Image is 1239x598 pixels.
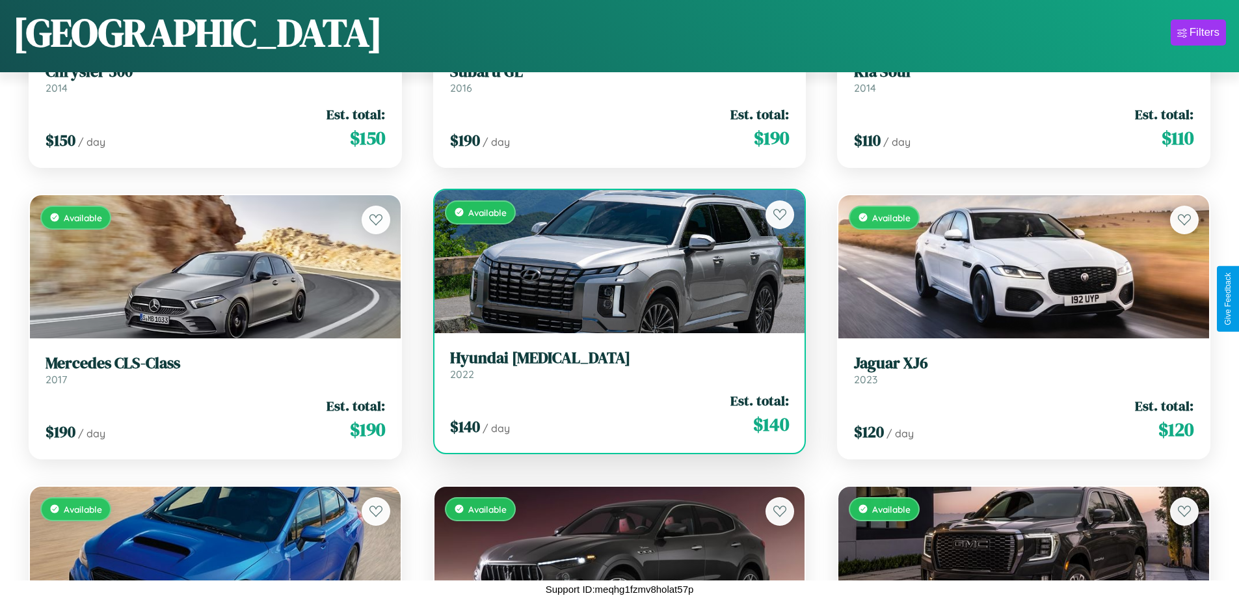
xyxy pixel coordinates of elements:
div: Give Feedback [1223,273,1232,325]
span: $ 190 [350,416,385,442]
h3: Mercedes CLS-Class [46,354,385,373]
span: $ 190 [450,129,480,151]
a: Mercedes CLS-Class2017 [46,354,385,386]
span: $ 110 [1162,125,1193,151]
h3: Subaru GL [450,62,790,81]
span: 2022 [450,368,474,381]
span: / day [78,135,105,148]
span: / day [883,135,911,148]
h1: [GEOGRAPHIC_DATA] [13,6,382,59]
a: Jaguar XJ62023 [854,354,1193,386]
button: Filters [1171,20,1226,46]
span: Available [64,212,102,223]
span: / day [483,135,510,148]
span: $ 150 [350,125,385,151]
span: Available [872,212,911,223]
p: Support ID: meqhg1fzmv8holat57p [546,580,694,598]
span: Est. total: [730,391,789,410]
a: Chrysler 3002014 [46,62,385,94]
span: $ 140 [753,411,789,437]
h3: Hyundai [MEDICAL_DATA] [450,349,790,368]
span: Est. total: [1135,396,1193,415]
span: Est. total: [730,105,789,124]
span: $ 150 [46,129,75,151]
h3: Chrysler 300 [46,62,385,81]
span: $ 110 [854,129,881,151]
span: Available [468,207,507,218]
span: $ 140 [450,416,480,437]
div: Filters [1190,26,1219,39]
span: 2014 [854,81,876,94]
h3: Jaguar XJ6 [854,354,1193,373]
span: Est. total: [326,396,385,415]
span: / day [78,427,105,440]
a: Kia Soul2014 [854,62,1193,94]
span: 2017 [46,373,67,386]
span: 2023 [854,373,877,386]
span: Available [64,504,102,515]
span: $ 120 [1158,416,1193,442]
span: Est. total: [326,105,385,124]
span: / day [483,422,510,435]
a: Hyundai [MEDICAL_DATA]2022 [450,349,790,381]
span: / day [886,427,914,440]
h3: Kia Soul [854,62,1193,81]
span: 2016 [450,81,472,94]
span: $ 120 [854,421,884,442]
span: Est. total: [1135,105,1193,124]
span: $ 190 [754,125,789,151]
span: Available [872,504,911,515]
span: 2014 [46,81,68,94]
a: Subaru GL2016 [450,62,790,94]
span: $ 190 [46,421,75,442]
span: Available [468,504,507,515]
